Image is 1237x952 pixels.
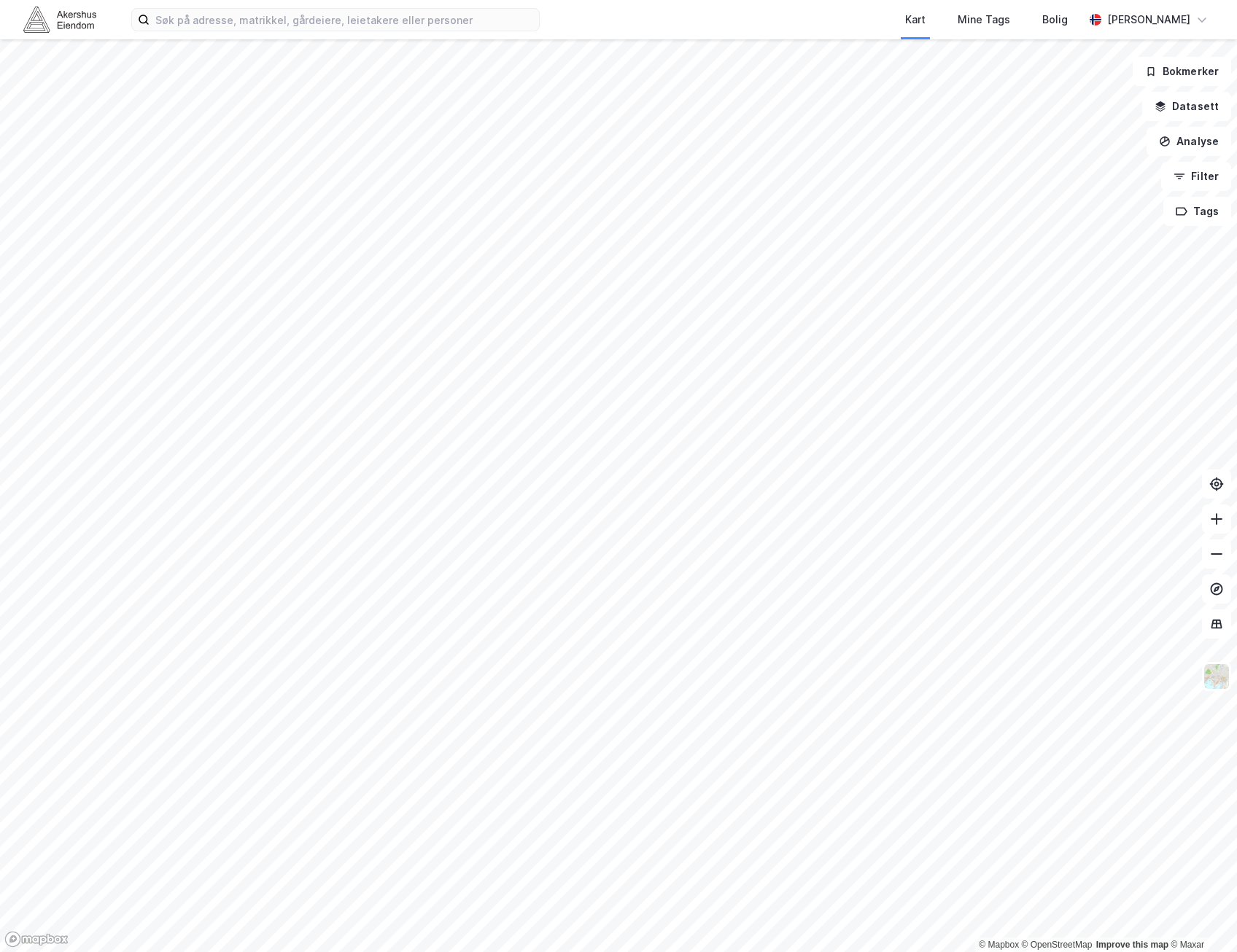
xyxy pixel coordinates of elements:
[958,11,1010,28] div: Mine Tags
[150,9,539,31] input: Søk på adresse, matrikkel, gårdeiere, leietakere eller personer
[1164,882,1237,952] div: Kontrollprogram for chat
[1203,663,1230,690] img: Z
[1042,11,1068,28] div: Bolig
[4,931,69,948] a: Mapbox homepage
[1133,57,1231,86] button: Bokmerker
[979,940,1019,950] a: Mapbox
[1164,882,1237,952] iframe: Chat Widget
[1147,127,1231,156] button: Analyse
[1161,162,1231,191] button: Filter
[1142,92,1231,121] button: Datasett
[1096,940,1168,950] a: Improve this map
[1107,11,1190,28] div: [PERSON_NAME]
[905,11,926,28] div: Kart
[1163,197,1231,226] button: Tags
[23,7,96,32] img: akershus-eiendom-logo.9091f326c980b4bce74ccdd9f866810c.svg
[1022,940,1093,950] a: OpenStreetMap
